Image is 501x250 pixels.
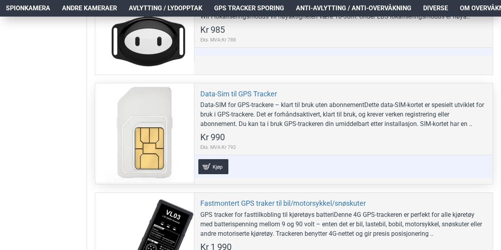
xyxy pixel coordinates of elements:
span: Avlytting / Lydopptak [129,4,202,13]
span: Spionkamera [6,4,50,13]
a: Fastmontert GPS traker til bil/motorsykkel/snøskuter [200,199,366,208]
div: Data-SIM for GPS-trackere – klart til bruk uten abonnementDette data-SIM-kortet er spesielt utvik... [200,100,487,129]
span: Kjøp [211,164,224,169]
span: Eks. MVA:Kr 792 [200,144,236,151]
span: Kr 985 [200,26,225,34]
span: Eks. MVA:Kr 788 [200,36,236,43]
span: Andre kameraer [62,4,117,13]
span: Diverse [423,4,448,13]
span: GPS Tracker Sporing [214,4,284,13]
span: Anti-avlytting / Anti-overvåkning [296,4,411,13]
a: Data-Sim til GPS Tracker [200,89,277,98]
div: GPS tracker for fasttilkobling til kjøretøys batteriDenne 4G GPS-trackeren er perfekt for alle kj... [200,210,487,239]
span: Kr 990 [200,133,225,142]
a: Data-Sim til GPS Tracker [95,83,194,182]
